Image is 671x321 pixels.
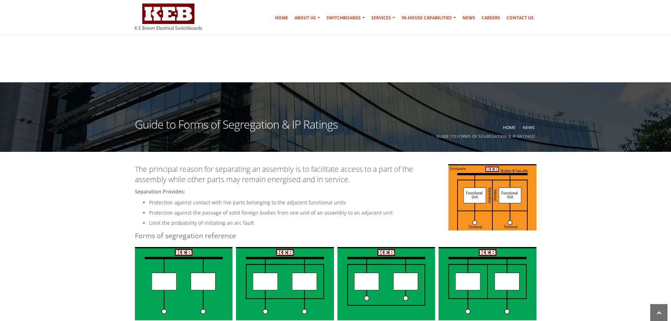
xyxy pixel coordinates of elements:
[523,124,535,130] a: News
[479,11,503,25] a: Careers
[460,11,478,25] a: News
[135,189,536,195] h5: Separation provides:
[149,198,536,207] li: Protection against contact with live parts belonging to the adjacent functional units
[430,132,535,141] li: Guide to Forms of Segregation & IP Ratings
[368,11,398,25] a: Services
[324,11,368,25] a: Switchboards
[292,11,323,25] a: About Us
[504,11,536,25] a: Contact Us
[149,219,536,227] li: Limit the probability of initiating an arc fault
[272,11,291,25] a: Home
[149,209,536,217] li: Protection against the passage of solid foreign bodies from one unit of an assembly to an adjacen...
[135,4,202,30] img: K E Brown Electrical Switchboards
[135,164,536,185] p: The principal reason for separating an assembly is to facilitate access to a part of the assembly...
[503,124,516,130] a: Home
[135,231,536,240] h4: Forms of segregation reference
[135,119,338,139] h1: Guide to Forms of Segregation & IP Ratings
[399,11,459,25] a: In-house Capabilities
